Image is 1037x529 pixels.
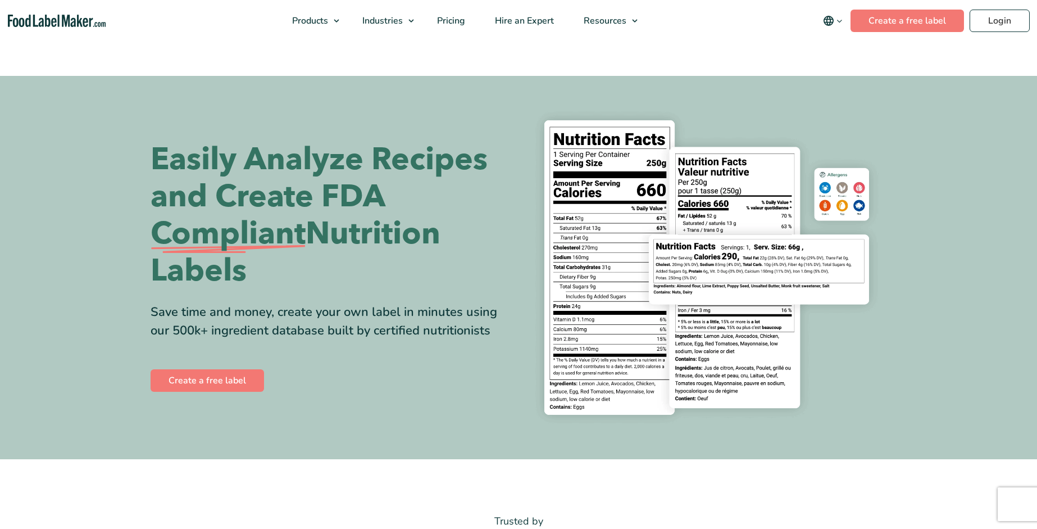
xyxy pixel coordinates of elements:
a: Create a free label [151,369,264,392]
h1: Easily Analyze Recipes and Create FDA Nutrition Labels [151,141,510,290]
span: Industries [359,15,404,27]
a: Create a free label [850,10,964,32]
a: Login [970,10,1030,32]
span: Products [289,15,329,27]
span: Resources [580,15,627,27]
div: Save time and money, create your own label in minutes using our 500k+ ingredient database built b... [151,303,510,340]
span: Hire an Expert [492,15,555,27]
span: Pricing [434,15,466,27]
span: Compliant [151,215,306,252]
